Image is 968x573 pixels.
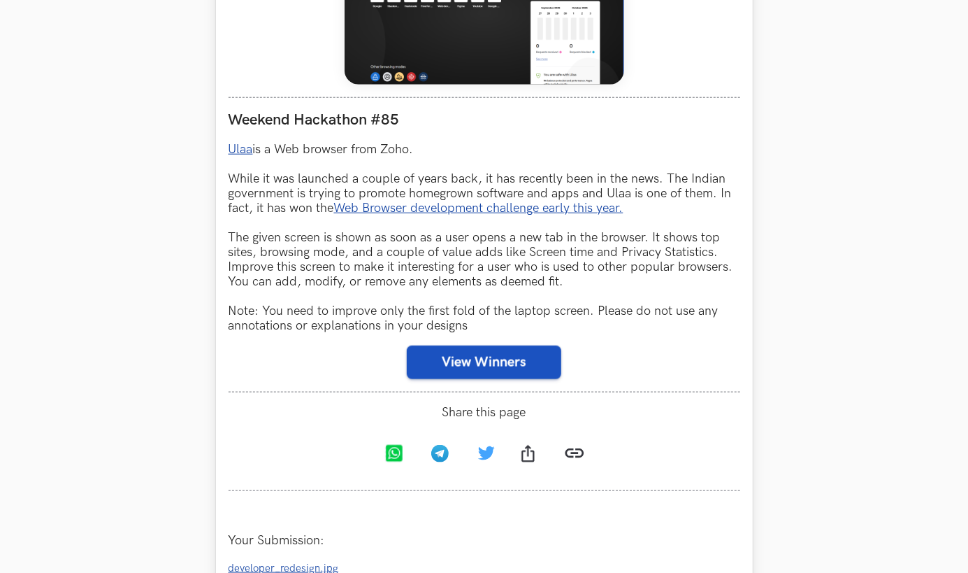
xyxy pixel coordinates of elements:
[419,434,465,476] a: Telegram
[373,434,419,476] a: Whatsapp
[334,201,623,215] a: Web Browser development challenge early this year.
[554,432,595,478] a: Copy link
[229,142,253,157] a: Ulaa
[507,434,554,476] a: Share
[521,445,534,462] img: Share
[385,445,403,462] img: Whatsapp
[407,346,561,379] button: View Winners
[229,111,740,129] label: Weekend Hackathon #85
[229,533,740,548] div: Your Submission:
[229,142,740,333] p: is a Web browser from Zoho. While it was launched a couple of years back, it has recently been in...
[229,405,740,420] span: Share this page
[431,445,449,462] img: Telegram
